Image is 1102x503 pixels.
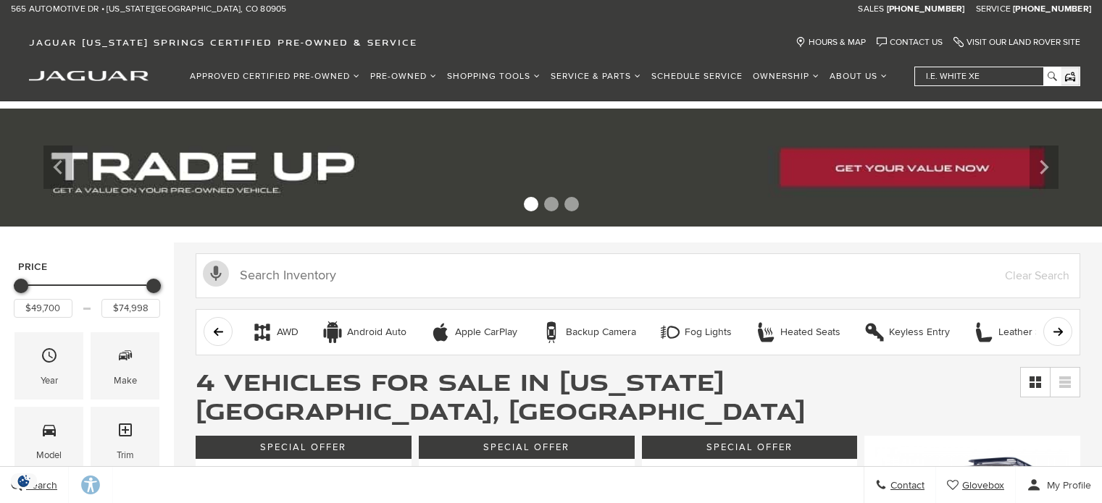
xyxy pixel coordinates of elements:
[203,261,229,287] svg: Click to toggle on voice search
[11,4,286,15] a: 565 Automotive Dr • [US_STATE][GEOGRAPHIC_DATA], CO 80905
[455,326,517,339] div: Apple CarPlay
[7,473,41,489] img: Opt-Out Icon
[14,274,160,318] div: Price
[14,407,83,474] div: ModelModel
[796,37,866,48] a: Hours & Map
[1041,479,1091,491] span: My Profile
[685,326,732,339] div: Fog Lights
[419,436,635,459] div: Special Offer
[1043,317,1072,346] button: scroll right
[430,321,451,343] div: Apple CarPlay
[204,317,233,346] button: scroll left
[36,447,62,463] div: Model
[14,332,83,400] div: YearYear
[251,321,273,343] div: AWD
[41,343,58,373] span: Year
[91,332,159,400] div: MakeMake
[1016,467,1102,503] button: Open user profile menu
[22,37,425,48] a: Jaguar [US_STATE] Springs Certified Pre-Owned & Service
[887,479,924,491] span: Contact
[566,326,636,339] div: Backup Camera
[646,64,748,89] a: Schedule Service
[14,299,72,318] input: Minimum
[7,473,41,489] section: Click to Open Cookie Consent Modal
[540,321,562,343] div: Backup Camera
[117,418,134,447] span: Trim
[196,436,412,459] div: Special Offer
[747,317,848,347] button: Heated SeatsHeated Seats
[14,279,28,293] div: Minimum Price
[998,326,1060,339] div: Leather Seats
[277,326,299,339] div: AWD
[825,64,893,89] a: About Us
[973,321,995,343] div: Leather Seats
[976,4,1011,14] span: Service
[651,317,740,347] button: Fog LightsFog Lights
[564,197,579,211] span: Go to slide 3
[117,343,134,373] span: Make
[196,365,806,427] span: 4 Vehicles for Sale in [US_STATE][GEOGRAPHIC_DATA], [GEOGRAPHIC_DATA]
[858,4,884,14] span: Sales
[117,447,134,463] div: Trim
[314,317,414,347] button: Android AutoAndroid Auto
[43,145,72,189] div: Previous
[114,373,137,389] div: Make
[146,279,161,293] div: Maximum Price
[29,37,417,48] span: Jaguar [US_STATE] Springs Certified Pre-Owned & Service
[544,197,559,211] span: Go to slide 2
[185,64,893,89] nav: Main Navigation
[887,4,965,15] a: [PHONE_NUMBER]
[347,326,406,339] div: Android Auto
[1013,4,1091,15] a: [PHONE_NUMBER]
[1030,145,1059,189] div: Next
[915,67,1060,85] input: i.e. White XE
[959,479,1004,491] span: Glovebox
[41,418,58,447] span: Model
[856,317,958,347] button: Keyless EntryKeyless Entry
[365,64,442,89] a: Pre-Owned
[748,64,825,89] a: Ownership
[101,299,160,318] input: Maximum
[442,64,546,89] a: Shopping Tools
[422,317,525,347] button: Apple CarPlayApple CarPlay
[41,373,58,389] div: Year
[889,326,950,339] div: Keyless Entry
[936,467,1016,503] a: Glovebox
[642,436,858,459] div: Special Offer
[755,321,777,343] div: Heated Seats
[533,317,644,347] button: Backup CameraBackup Camera
[546,64,646,89] a: Service & Parts
[91,407,159,474] div: TrimTrim
[524,197,538,211] span: Go to slide 1
[864,321,885,343] div: Keyless Entry
[29,69,149,81] a: jaguar
[953,37,1080,48] a: Visit Our Land Rover Site
[185,64,365,89] a: Approved Certified Pre-Owned
[659,321,681,343] div: Fog Lights
[322,321,343,343] div: Android Auto
[877,37,943,48] a: Contact Us
[780,326,840,339] div: Heated Seats
[18,261,156,274] h5: Price
[196,253,1080,298] input: Search Inventory
[29,71,149,81] img: Jaguar
[243,317,306,347] button: AWDAWD
[965,317,1068,347] button: Leather SeatsLeather Seats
